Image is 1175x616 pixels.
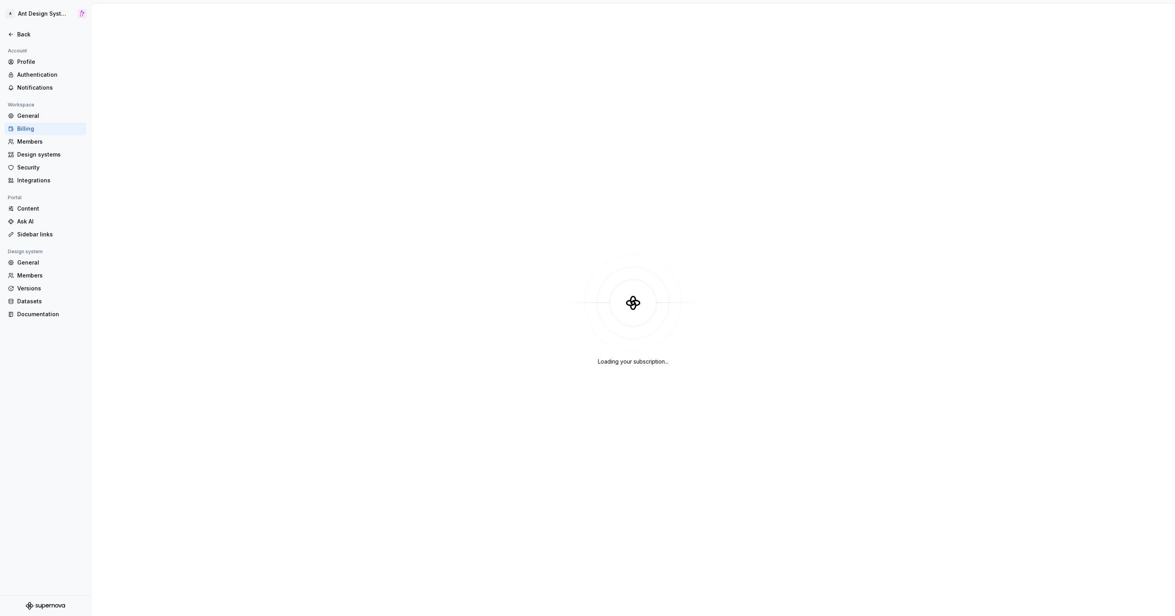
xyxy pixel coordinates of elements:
[17,71,83,79] div: Authentication
[5,228,86,241] a: Sidebar links
[5,28,86,41] a: Back
[5,202,86,215] a: Content
[17,112,83,120] div: General
[17,177,83,184] div: Integrations
[17,218,83,225] div: Ask AI
[17,151,83,159] div: Design systems
[17,31,83,38] div: Back
[5,308,86,321] a: Documentation
[5,68,86,81] a: Authentication
[5,46,30,56] div: Account
[17,125,83,133] div: Billing
[17,297,83,305] div: Datasets
[26,602,65,610] svg: Supernova Logo
[18,10,68,18] div: Ant Design System
[5,215,86,228] a: Ask AI
[17,285,83,292] div: Versions
[17,138,83,146] div: Members
[17,231,83,238] div: Sidebar links
[5,193,25,202] div: Portal
[17,164,83,171] div: Security
[5,256,86,269] a: General
[5,148,86,161] a: Design systems
[17,58,83,66] div: Profile
[5,282,86,295] a: Versions
[17,259,83,267] div: General
[5,81,86,94] a: Notifications
[5,247,46,256] div: Design system
[17,272,83,279] div: Members
[598,358,668,366] div: Loading your subscription...
[78,9,87,18] img: AntUIKit
[5,9,15,18] div: A
[2,5,89,22] button: AAnt Design SystemAntUIKit
[5,295,86,308] a: Datasets
[5,110,86,122] a: General
[17,84,83,92] div: Notifications
[5,174,86,187] a: Integrations
[5,100,38,110] div: Workspace
[17,310,83,318] div: Documentation
[5,135,86,148] a: Members
[5,122,86,135] a: Billing
[5,56,86,68] a: Profile
[17,205,83,213] div: Content
[5,269,86,282] a: Members
[5,161,86,174] a: Security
